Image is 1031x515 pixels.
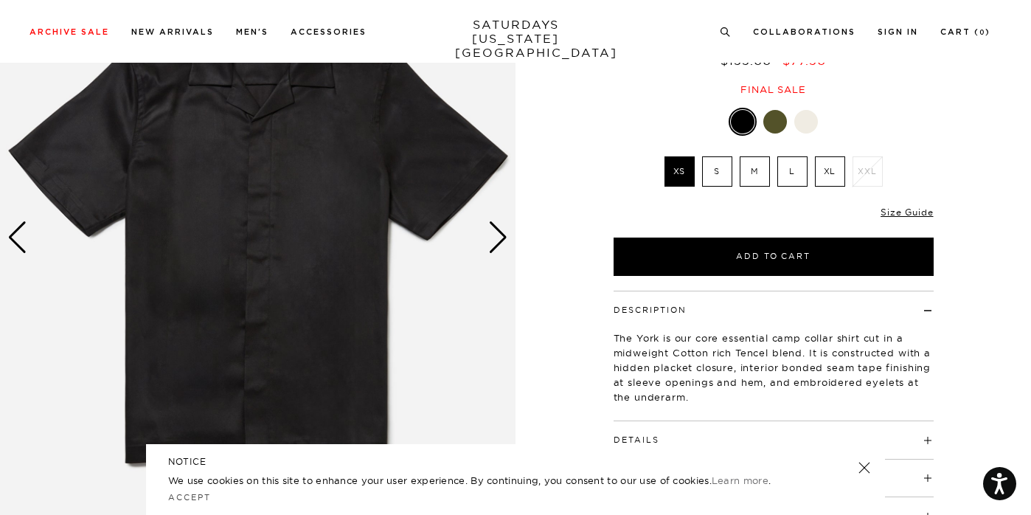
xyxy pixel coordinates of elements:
[702,156,732,187] label: S
[236,28,268,36] a: Men's
[291,28,367,36] a: Accessories
[753,28,855,36] a: Collaborations
[614,238,934,276] button: Add to Cart
[168,473,810,488] p: We use cookies on this site to enhance your user experience. By continuing, you consent to our us...
[614,436,659,444] button: Details
[777,156,808,187] label: L
[131,28,214,36] a: New Arrivals
[455,18,577,60] a: SATURDAYS[US_STATE][GEOGRAPHIC_DATA]
[611,83,936,96] div: Final sale
[940,28,990,36] a: Cart (0)
[881,207,933,218] a: Size Guide
[740,156,770,187] label: M
[712,474,768,486] a: Learn more
[878,28,918,36] a: Sign In
[815,156,845,187] label: XL
[168,455,863,469] h5: NOTICE
[29,28,109,36] a: Archive Sale
[488,221,508,254] div: Next slide
[979,30,985,36] small: 0
[614,306,687,314] button: Description
[614,331,934,404] p: The York is our core essential camp collar shirt cut in a midweight Cotton rich Tencel blend. It ...
[168,492,211,502] a: Accept
[7,221,27,254] div: Previous slide
[664,156,695,187] label: XS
